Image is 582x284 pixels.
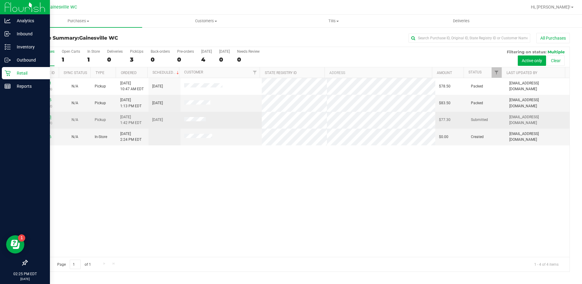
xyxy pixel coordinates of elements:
[509,114,566,126] span: [EMAIL_ADDRESS][DOMAIN_NAME]
[87,56,100,63] div: 1
[5,31,11,37] inline-svg: Inbound
[507,71,537,75] a: Last Updated By
[153,70,180,75] a: Scheduled
[507,49,546,54] span: Filtering on status:
[120,80,144,92] span: [DATE] 10:47 AM EDT
[437,71,452,75] a: Amount
[79,35,118,41] span: Gainesville WC
[237,56,260,63] div: 0
[237,49,260,54] div: Needs Review
[219,56,230,63] div: 0
[509,80,566,92] span: [EMAIL_ADDRESS][DOMAIN_NAME]
[219,49,230,54] div: [DATE]
[64,71,87,75] a: Sync Status
[531,5,570,9] span: Hi, [PERSON_NAME]!
[509,131,566,143] span: [EMAIL_ADDRESS][DOMAIN_NAME]
[201,56,212,63] div: 4
[548,49,565,54] span: Multiple
[5,57,11,63] inline-svg: Outbound
[47,5,77,10] span: Gainesville WC
[120,114,142,126] span: [DATE] 1:42 PM EDT
[445,18,478,24] span: Deliveries
[15,15,142,27] a: Purchases
[96,71,104,75] a: Type
[70,260,81,269] input: 1
[120,131,142,143] span: [DATE] 2:24 PM EDT
[142,18,269,24] span: Customers
[142,15,270,27] a: Customers
[439,83,451,89] span: $78.50
[72,101,78,105] span: Not Applicable
[492,67,502,78] a: Filter
[324,67,432,78] th: Address
[62,49,80,54] div: Open Carts
[270,15,398,27] a: Tills
[177,49,194,54] div: Pre-orders
[270,18,397,24] span: Tills
[201,49,212,54] div: [DATE]
[72,117,78,123] button: N/A
[5,44,11,50] inline-svg: Inventory
[72,118,78,122] span: Not Applicable
[408,34,530,43] input: Search Purchase ID, Original ID, State Registry ID or Customer Name...
[62,56,80,63] div: 1
[3,271,47,277] p: 02:25 PM EDT
[72,135,78,139] span: Not Applicable
[547,55,565,66] button: Clear
[536,33,570,43] button: All Purchases
[471,117,488,123] span: Submitted
[11,17,47,24] p: Analytics
[152,117,163,123] span: [DATE]
[184,70,203,74] a: Customer
[120,97,142,109] span: [DATE] 1:13 PM EDT
[5,70,11,76] inline-svg: Retail
[11,30,47,37] p: Inbound
[107,56,123,63] div: 0
[95,83,106,89] span: Pickup
[250,67,260,78] a: Filter
[398,15,525,27] a: Deliveries
[3,277,47,281] p: [DATE]
[107,49,123,54] div: Deliveries
[72,83,78,89] button: N/A
[11,56,47,64] p: Outbound
[27,35,208,41] h3: Purchase Summary:
[468,70,482,74] a: Status
[151,56,170,63] div: 0
[439,134,448,140] span: $0.00
[11,83,47,90] p: Reports
[11,69,47,77] p: Retail
[52,260,96,269] span: Page of 1
[18,234,25,242] iframe: Resource center unread badge
[151,49,170,54] div: Back-orders
[471,100,483,106] span: Packed
[5,18,11,24] inline-svg: Analytics
[529,260,563,269] span: 1 - 4 of 4 items
[152,83,163,89] span: [DATE]
[87,49,100,54] div: In Store
[471,134,484,140] span: Created
[72,84,78,88] span: Not Applicable
[95,100,106,106] span: Pickup
[15,18,142,24] span: Purchases
[152,100,163,106] span: [DATE]
[439,100,451,106] span: $83.50
[471,83,483,89] span: Packed
[509,97,566,109] span: [EMAIL_ADDRESS][DOMAIN_NAME]
[177,56,194,63] div: 0
[265,71,297,75] a: State Registry ID
[72,134,78,140] button: N/A
[6,235,24,254] iframe: Resource center
[130,49,143,54] div: PickUps
[95,117,106,123] span: Pickup
[121,71,137,75] a: Ordered
[5,83,11,89] inline-svg: Reports
[439,117,451,123] span: $77.30
[130,56,143,63] div: 3
[518,55,546,66] button: Active only
[95,134,107,140] span: In-Store
[72,100,78,106] button: N/A
[11,43,47,51] p: Inventory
